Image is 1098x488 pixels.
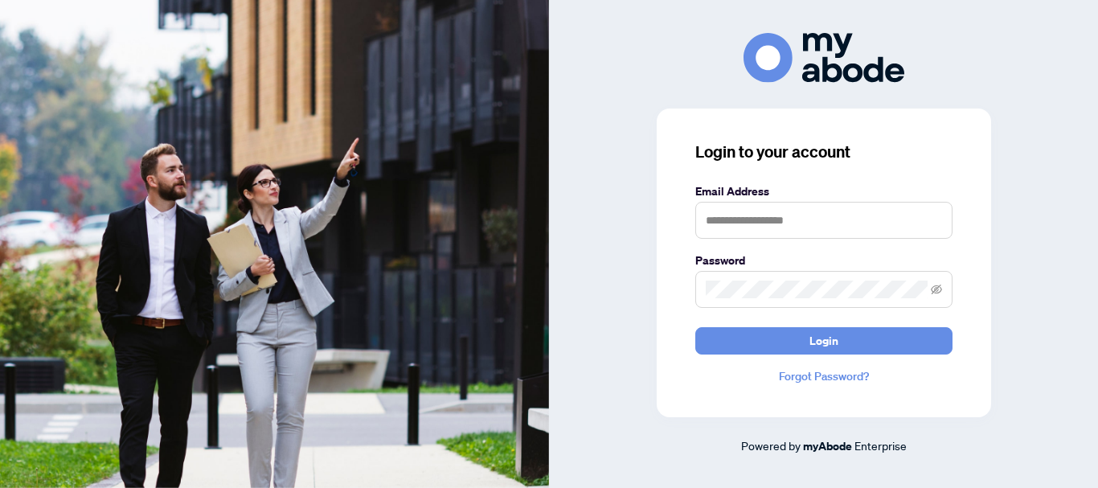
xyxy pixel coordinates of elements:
button: Login [695,327,953,355]
span: Enterprise [854,438,907,453]
label: Password [695,252,953,269]
h3: Login to your account [695,141,953,163]
span: Powered by [741,438,801,453]
img: ma-logo [744,33,904,82]
a: Forgot Password? [695,367,953,385]
span: Login [809,328,838,354]
a: myAbode [803,437,852,455]
span: eye-invisible [931,284,942,295]
label: Email Address [695,182,953,200]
